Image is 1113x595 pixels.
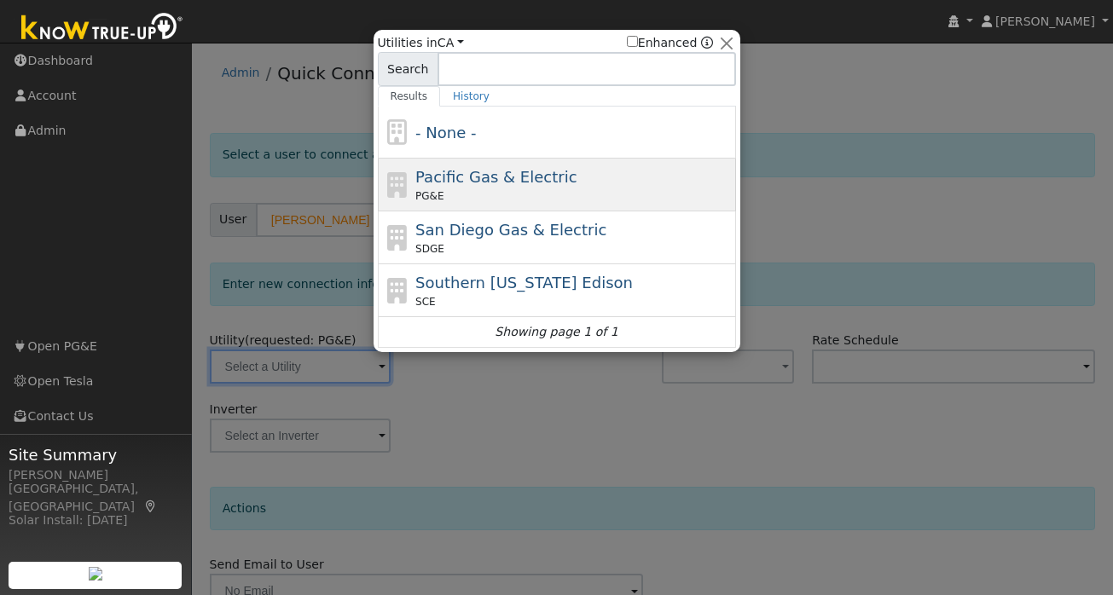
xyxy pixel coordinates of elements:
[415,168,577,186] span: Pacific Gas & Electric
[627,36,638,47] input: Enhanced
[9,480,183,516] div: [GEOGRAPHIC_DATA], [GEOGRAPHIC_DATA]
[13,9,192,48] img: Know True-Up
[378,86,441,107] a: Results
[378,52,438,86] span: Search
[415,274,633,292] span: Southern [US_STATE] Edison
[415,241,444,257] span: SDGE
[627,34,714,52] span: Show enhanced providers
[701,36,713,49] a: Enhanced Providers
[9,511,183,529] div: Solar Install: [DATE]
[9,443,183,466] span: Site Summary
[143,500,159,513] a: Map
[995,14,1095,28] span: [PERSON_NAME]
[415,221,606,239] span: San Diego Gas & Electric
[378,34,464,52] span: Utilities in
[495,323,617,341] i: Showing page 1 of 1
[438,36,464,49] a: CA
[415,188,443,204] span: PG&E
[415,124,476,142] span: - None -
[9,466,183,484] div: [PERSON_NAME]
[89,567,102,581] img: retrieve
[415,294,436,309] span: SCE
[440,86,502,107] a: History
[627,34,698,52] label: Enhanced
